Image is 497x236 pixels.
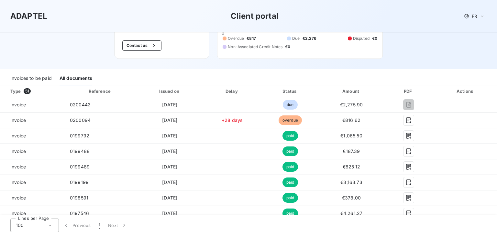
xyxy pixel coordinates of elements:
span: paid [282,162,298,172]
span: €1,065.50 [340,133,362,138]
span: €817 [247,36,256,41]
button: Contact us [122,40,161,51]
span: Disputed [353,36,370,41]
div: PDF [384,88,433,94]
span: 0 [222,30,224,36]
div: Status [262,88,318,94]
span: Overdue [228,36,244,41]
div: Issued on [137,88,203,94]
span: 0200442 [70,102,91,107]
span: €2,275.90 [340,102,363,107]
span: Invoice [5,117,60,123]
span: 0199488 [70,148,90,154]
span: [DATE] [162,164,177,169]
button: Next [104,219,131,232]
span: +28 days [222,117,243,123]
span: Invoice [5,210,60,217]
span: [DATE] [162,117,177,123]
span: paid [282,146,298,156]
span: paid [282,209,298,218]
span: FR [472,14,477,19]
span: 1 [99,222,100,229]
span: Invoice [5,102,60,108]
span: 0198591 [70,195,88,200]
div: Type [6,88,63,94]
span: €816.62 [342,117,360,123]
span: [DATE] [162,102,177,107]
div: Reference [89,89,111,94]
span: [DATE] [162,133,177,138]
span: €0 [285,44,290,50]
span: paid [282,193,298,203]
span: €4,261.27 [340,210,362,216]
div: Amount [321,88,382,94]
span: €3,163.73 [340,179,362,185]
span: Invoice [5,195,60,201]
span: due [283,100,297,110]
span: 0199199 [70,179,89,185]
span: €0 [372,36,377,41]
span: Non-Associated Credit Notes [228,44,282,50]
span: [DATE] [162,210,177,216]
span: [DATE] [162,195,177,200]
span: [DATE] [162,179,177,185]
span: paid [282,131,298,141]
span: €2,276 [303,36,317,41]
span: overdue [279,115,302,125]
div: Actions [435,88,496,94]
span: Invoice [5,179,60,186]
span: 100 [16,222,24,229]
span: Invoice [5,164,60,170]
span: 0197546 [70,210,89,216]
span: Invoice [5,148,60,155]
button: Previous [59,219,95,232]
h3: Client portal [231,10,279,22]
div: Invoices to be paid [10,72,52,85]
h3: ADAPTEL [10,10,47,22]
span: Due [292,36,300,41]
span: €825.12 [343,164,360,169]
div: Delay [205,88,259,94]
div: All documents [60,72,92,85]
span: €187.39 [343,148,360,154]
span: [DATE] [162,148,177,154]
span: 0200094 [70,117,91,123]
button: 1 [95,219,104,232]
span: 51 [24,88,31,94]
span: €378.00 [342,195,361,200]
span: 0199489 [70,164,90,169]
span: 0199792 [70,133,89,138]
span: paid [282,177,298,187]
span: Invoice [5,133,60,139]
